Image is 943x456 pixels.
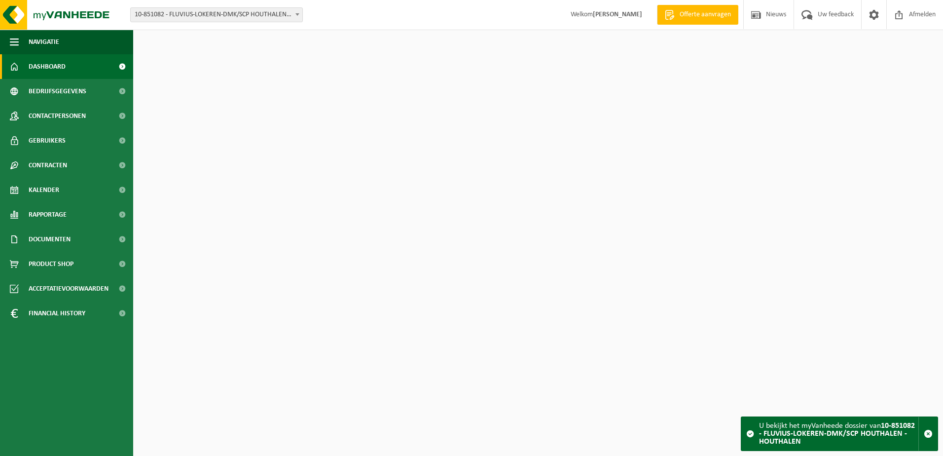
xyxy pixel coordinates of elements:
span: Rapportage [29,202,67,227]
strong: [PERSON_NAME] [593,11,642,18]
span: Dashboard [29,54,66,79]
span: Offerte aanvragen [677,10,733,20]
span: Documenten [29,227,71,252]
span: Acceptatievoorwaarden [29,276,109,301]
span: Bedrijfsgegevens [29,79,86,104]
span: Navigatie [29,30,59,54]
span: Contracten [29,153,67,178]
span: Contactpersonen [29,104,86,128]
span: Product Shop [29,252,73,276]
span: Kalender [29,178,59,202]
div: U bekijkt het myVanheede dossier van [759,417,918,451]
span: Financial History [29,301,85,326]
span: Gebruikers [29,128,66,153]
span: 10-851082 - FLUVIUS-LOKEREN-DMK/SCP HOUTHALEN - HOUTHALEN [130,7,303,22]
span: 10-851082 - FLUVIUS-LOKEREN-DMK/SCP HOUTHALEN - HOUTHALEN [131,8,302,22]
strong: 10-851082 - FLUVIUS-LOKEREN-DMK/SCP HOUTHALEN - HOUTHALEN [759,422,915,446]
a: Offerte aanvragen [657,5,738,25]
